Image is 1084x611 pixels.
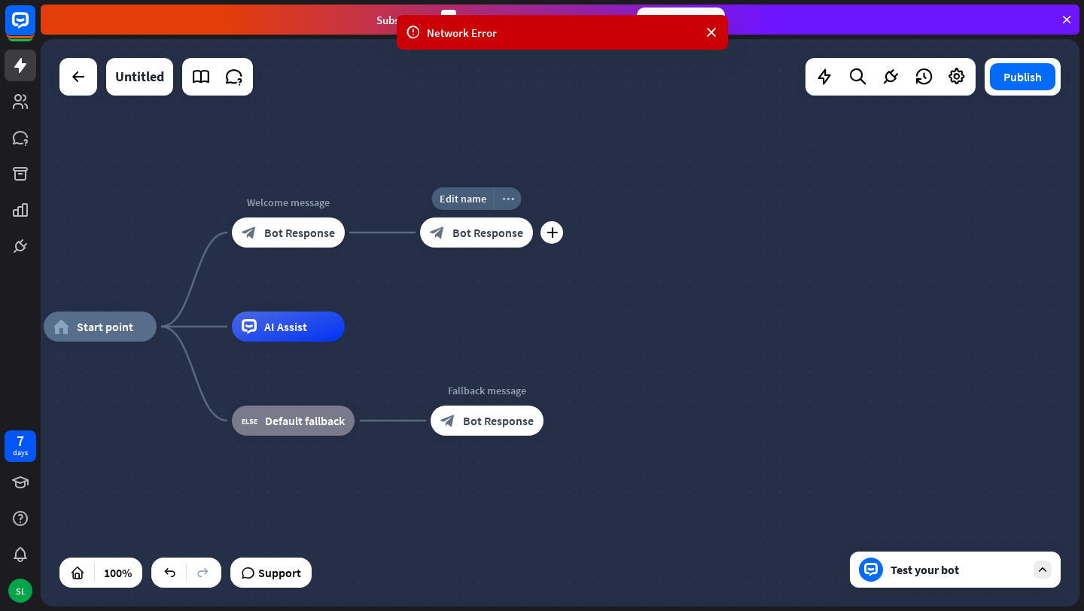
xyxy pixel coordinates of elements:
[77,319,133,334] span: Start point
[427,25,698,41] div: Network Error
[990,63,1055,90] button: Publish
[463,413,534,428] span: Bot Response
[419,383,555,398] div: Fallback message
[264,225,335,240] span: Bot Response
[17,434,24,448] div: 7
[99,561,136,585] div: 100%
[258,561,301,585] span: Support
[891,562,1026,577] div: Test your bot
[547,227,558,238] i: plus
[430,225,445,240] i: block_bot_response
[5,430,36,462] a: 7 days
[53,319,69,334] i: home_2
[637,8,725,32] div: Subscribe now
[452,225,523,240] span: Bot Response
[242,413,257,428] i: block_fallback
[441,10,456,30] div: 3
[8,579,32,603] div: SL
[13,448,28,458] div: days
[265,413,345,428] span: Default fallback
[502,193,514,205] i: more_horiz
[115,58,164,96] div: Untitled
[440,413,455,428] i: block_bot_response
[264,319,307,334] span: AI Assist
[12,6,57,51] button: Open LiveChat chat widget
[221,195,356,210] div: Welcome message
[440,192,486,205] span: Edit name
[376,10,625,30] div: Subscribe in days to get your first month for $1
[242,225,257,240] i: block_bot_response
